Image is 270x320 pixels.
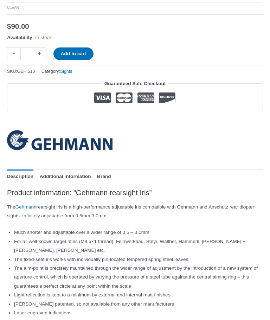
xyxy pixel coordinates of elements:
li: Light reflection is kept to a minimum by external and internal matt finishes [14,290,263,299]
li: The fixed-seat iris works with individually pin-located tempered spring steel leaves [14,255,263,264]
input: Product quantity [20,47,33,60]
a: Brand [97,169,111,183]
a: Clear options [7,6,19,9]
a: Gehmann [15,204,37,210]
a: - [7,47,20,60]
a: Description [7,169,33,183]
legend: Guaranteed Safe Checkout [102,79,169,88]
span: Category: [41,68,72,76]
a: Additional information [40,169,91,183]
a: Gehmann [7,130,112,150]
span: $ [7,22,11,30]
p: The rearsight iris is a high-performance adjustable iris compatible with Gehmann and Anschutz rea... [7,203,263,220]
li: Much shorter and adjustable over a wider range of 0.5 – 3.0mm [14,228,263,237]
bdi: 90.00 [7,22,29,30]
span: Availability: [7,35,34,40]
button: Add to cart [53,47,94,60]
li: The aim-point is precisely maintained through the wider range of adjustment by the introduction o... [14,264,263,290]
li: Laser engraved indications [14,308,263,317]
a: Sights [60,69,72,74]
li: For all well-known target rifles (M9,5×1 thread): Feinwerkbau, Steyr, Walther, Hämmerli, [PERSON_... [14,237,263,255]
iframe: Customer reviews powered by Trustpilot [7,117,263,126]
span: SKU: [7,68,35,76]
li: [PERSON_NAME] patented, so not available from any other manufacturers [14,300,263,308]
h2: Product information: “Gehmann rearsight Iris” [7,188,263,198]
span: GEH.510 [17,69,35,74]
a: + [33,47,46,60]
span: In stock [35,35,52,40]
